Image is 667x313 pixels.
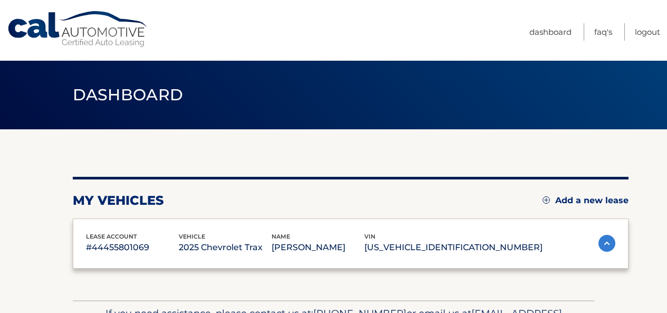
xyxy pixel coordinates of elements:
span: name [272,233,290,240]
p: [PERSON_NAME] [272,240,364,255]
p: #44455801069 [86,240,179,255]
img: accordion-active.svg [598,235,615,252]
a: Dashboard [529,23,572,41]
span: vin [364,233,375,240]
p: 2025 Chevrolet Trax [179,240,272,255]
span: vehicle [179,233,205,240]
a: Logout [635,23,660,41]
p: [US_VEHICLE_IDENTIFICATION_NUMBER] [364,240,543,255]
img: add.svg [543,196,550,204]
span: lease account [86,233,137,240]
a: Cal Automotive [7,11,149,48]
a: Add a new lease [543,195,629,206]
a: FAQ's [594,23,612,41]
h2: my vehicles [73,193,164,208]
span: Dashboard [73,85,183,105]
